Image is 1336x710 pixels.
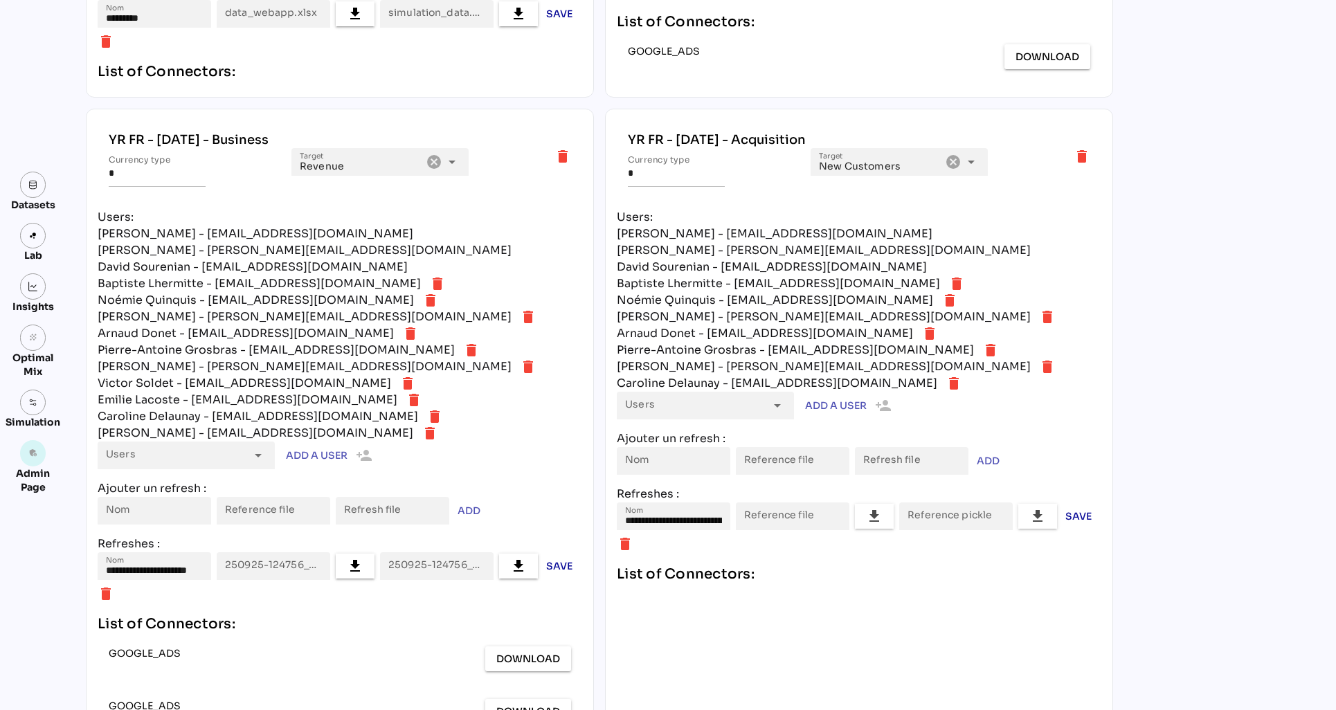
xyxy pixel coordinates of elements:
div: [PERSON_NAME] - [EMAIL_ADDRESS][DOMAIN_NAME] [98,226,413,242]
i: delete [399,375,416,392]
i: delete [948,275,965,292]
i: file_download [1029,508,1046,525]
img: lab.svg [28,231,38,241]
button: Add a user [802,392,894,419]
div: Users: [617,209,1101,226]
div: [PERSON_NAME] - [PERSON_NAME][EMAIL_ADDRESS][DOMAIN_NAME] [98,242,512,259]
img: data.svg [28,180,38,190]
div: Lab [18,248,48,262]
i: delete [520,358,536,375]
div: List of Connectors: [98,61,582,83]
div: Victor Soldet - [EMAIL_ADDRESS][DOMAIN_NAME] [98,375,391,392]
i: delete [422,292,439,309]
div: Datasets [11,198,55,212]
button: Save [543,3,575,25]
i: delete [617,536,633,552]
i: delete [422,425,438,442]
i: arrow_drop_down [963,154,980,170]
div: Insights [12,300,54,313]
button: Add a user [283,442,375,469]
i: delete [402,325,419,342]
i: delete [98,33,114,50]
div: [PERSON_NAME] - [PERSON_NAME][EMAIL_ADDRESS][DOMAIN_NAME] [98,309,512,325]
input: Currency type [109,148,206,187]
input: Currency type [628,148,725,187]
img: settings.svg [28,398,38,408]
div: Refreshes : [98,536,582,552]
button: Download [485,646,571,671]
div: [PERSON_NAME] - [PERSON_NAME][EMAIL_ADDRESS][DOMAIN_NAME] [617,242,1031,259]
i: file_download [510,558,527,574]
i: arrow_drop_down [250,447,267,464]
i: delete [463,342,480,358]
div: Optimal Mix [6,351,60,379]
div: [PERSON_NAME] - [EMAIL_ADDRESS][DOMAIN_NAME] [617,226,932,242]
span: Download [496,650,560,667]
div: Users: [98,209,582,226]
span: Revenue [300,160,344,172]
i: Clear [945,154,962,170]
button: ADD [974,450,1002,472]
button: Download [1004,44,1090,69]
i: delete [921,325,938,342]
i: delete [1039,358,1056,375]
div: Noémie Quinquis - [EMAIL_ADDRESS][DOMAIN_NAME] [617,292,933,309]
div: Simulation [6,415,60,429]
i: delete [426,408,443,425]
i: person_add [347,447,372,464]
span: Add a user [286,447,347,464]
div: Noémie Quinquis - [EMAIL_ADDRESS][DOMAIN_NAME] [98,292,414,309]
i: file_download [866,508,883,525]
input: Nom [106,552,203,580]
span: Save [546,558,572,574]
span: ADD [458,502,480,519]
i: arrow_drop_down [769,397,786,414]
div: [PERSON_NAME] - [PERSON_NAME][EMAIL_ADDRESS][DOMAIN_NAME] [98,358,512,375]
div: Ajouter un refresh : [98,480,582,497]
i: file_download [347,6,363,22]
div: David Sourenian - [EMAIL_ADDRESS][DOMAIN_NAME] [98,259,408,275]
div: Pierre-Antoine Grosbras - [EMAIL_ADDRESS][DOMAIN_NAME] [617,342,974,358]
div: Baptiste Lhermitte - [EMAIL_ADDRESS][DOMAIN_NAME] [98,275,421,292]
div: [PERSON_NAME] - [PERSON_NAME][EMAIL_ADDRESS][DOMAIN_NAME] [617,358,1031,375]
div: Arnaud Donet - [EMAIL_ADDRESS][DOMAIN_NAME] [617,325,913,342]
i: person_add [867,397,892,414]
input: Nom [625,447,722,475]
i: delete [520,309,536,325]
div: List of Connectors: [617,11,1101,33]
div: Baptiste Lhermitte - [EMAIL_ADDRESS][DOMAIN_NAME] [617,275,940,292]
div: Emilie Lacoste - [EMAIL_ADDRESS][DOMAIN_NAME] [98,392,397,408]
div: GOOGLE_ADS [109,646,181,671]
i: file_download [510,6,527,22]
i: arrow_drop_down [444,154,460,170]
div: GOOGLE_ADS [628,44,700,69]
div: Admin Page [6,466,60,494]
div: List of Connectors: [617,563,1101,585]
i: delete [946,375,962,392]
button: Save [543,555,575,577]
div: List of Connectors: [98,613,582,635]
div: YR FR - [DATE] - Business [109,131,571,148]
div: Caroline Delaunay - [EMAIL_ADDRESS][DOMAIN_NAME] [617,375,937,392]
div: Caroline Delaunay - [EMAIL_ADDRESS][DOMAIN_NAME] [98,408,418,425]
div: David Sourenian - [EMAIL_ADDRESS][DOMAIN_NAME] [617,259,927,275]
img: graph.svg [28,282,38,291]
i: delete [98,585,114,602]
button: Save [1063,505,1094,527]
i: delete [406,392,422,408]
span: ADD [977,453,1000,469]
span: Save [1065,508,1092,525]
div: YR FR - [DATE] - Acquisition [628,131,1090,148]
span: New Customers [819,160,901,172]
div: Arnaud Donet - [EMAIL_ADDRESS][DOMAIN_NAME] [98,325,394,342]
i: delete [1074,148,1090,165]
input: Nom [625,502,722,530]
i: delete [982,342,999,358]
i: delete [1039,309,1056,325]
span: Download [1015,48,1079,65]
div: Refreshes : [617,486,1101,502]
div: [PERSON_NAME] - [EMAIL_ADDRESS][DOMAIN_NAME] [98,425,413,442]
i: grain [28,333,38,343]
i: delete [554,148,571,165]
i: file_download [347,558,363,574]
